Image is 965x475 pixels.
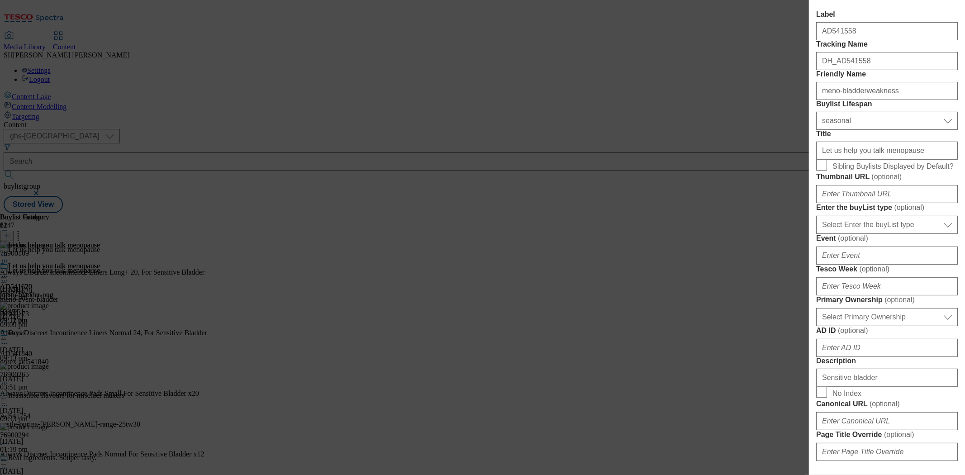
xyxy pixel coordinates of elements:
[838,327,868,334] span: ( optional )
[816,265,958,274] label: Tesco Week
[816,277,958,295] input: Enter Tesco Week
[816,203,958,212] label: Enter the buyList type
[903,461,933,469] span: ( optional )
[816,172,958,181] label: Thumbnail URL
[871,173,902,180] span: ( optional )
[816,130,958,138] label: Title
[816,82,958,100] input: Enter Friendly Name
[816,339,958,357] input: Enter AD ID
[816,52,958,70] input: Enter Tracking Name
[816,326,958,335] label: AD ID
[894,204,924,211] span: ( optional )
[838,234,868,242] span: ( optional )
[816,70,958,78] label: Friendly Name
[816,10,958,19] label: Label
[816,461,958,470] label: Buylist Component Type
[816,22,958,40] input: Enter Label
[816,142,958,160] input: Enter Title
[884,431,914,438] span: ( optional )
[816,369,958,387] input: Enter Description
[816,430,958,439] label: Page Title Override
[816,412,958,430] input: Enter Canonical URL
[816,295,958,304] label: Primary Ownership
[816,100,958,108] label: Buylist Lifespan
[859,265,889,273] span: ( optional )
[884,296,915,304] span: ( optional )
[816,234,958,243] label: Event
[816,443,958,461] input: Enter Page Title Override
[816,40,958,48] label: Tracking Name
[832,389,861,398] span: No Index
[816,357,958,365] label: Description
[816,247,958,265] input: Enter Event
[832,162,954,171] span: Sibling Buylists Displayed by Default?
[816,399,958,408] label: Canonical URL
[816,185,958,203] input: Enter Thumbnail URL
[870,400,900,408] span: ( optional )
